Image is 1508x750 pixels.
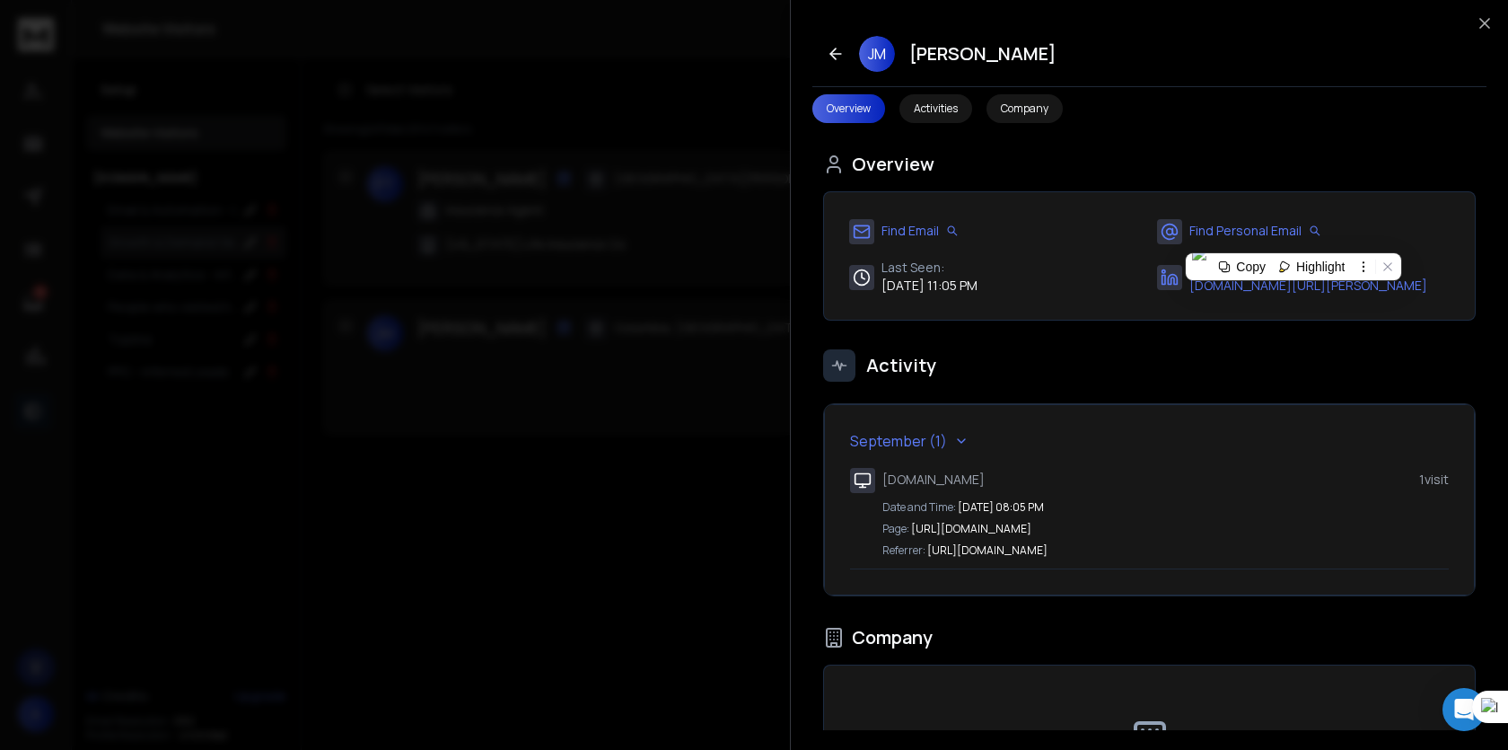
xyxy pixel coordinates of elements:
[1157,259,1451,295] div: LinkedIn:[DOMAIN_NAME][URL][PERSON_NAME]
[909,41,1056,66] h2: [PERSON_NAME]
[812,94,885,123] button: Overview
[986,94,1063,123] button: Company
[859,36,895,72] span: JM
[823,625,1476,650] h3: Company
[882,543,1048,558] div: Referrer:
[882,471,985,489] span: [DOMAIN_NAME]
[1189,277,1427,295] span: [DOMAIN_NAME][URL][PERSON_NAME]
[823,349,936,382] h3: Activity
[882,500,1044,515] div: Date and Time:
[850,430,947,452] h4: September (1)
[958,499,1044,515] span: [DATE] 08:05 PM
[881,259,978,277] span: Last Seen :
[882,522,1031,536] div: Page:
[823,152,934,177] h3: Overview
[899,94,972,123] button: Activities
[927,543,1048,558] span: [URL][DOMAIN_NAME]
[1442,688,1486,731] div: Open Intercom Messenger
[881,277,978,295] span: [DATE] 11:05 PM
[911,521,1031,536] span: [URL][DOMAIN_NAME]
[849,217,959,244] div: Find Email
[1157,217,1321,244] div: Find Personal Email
[1419,471,1449,489] span: 1 visit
